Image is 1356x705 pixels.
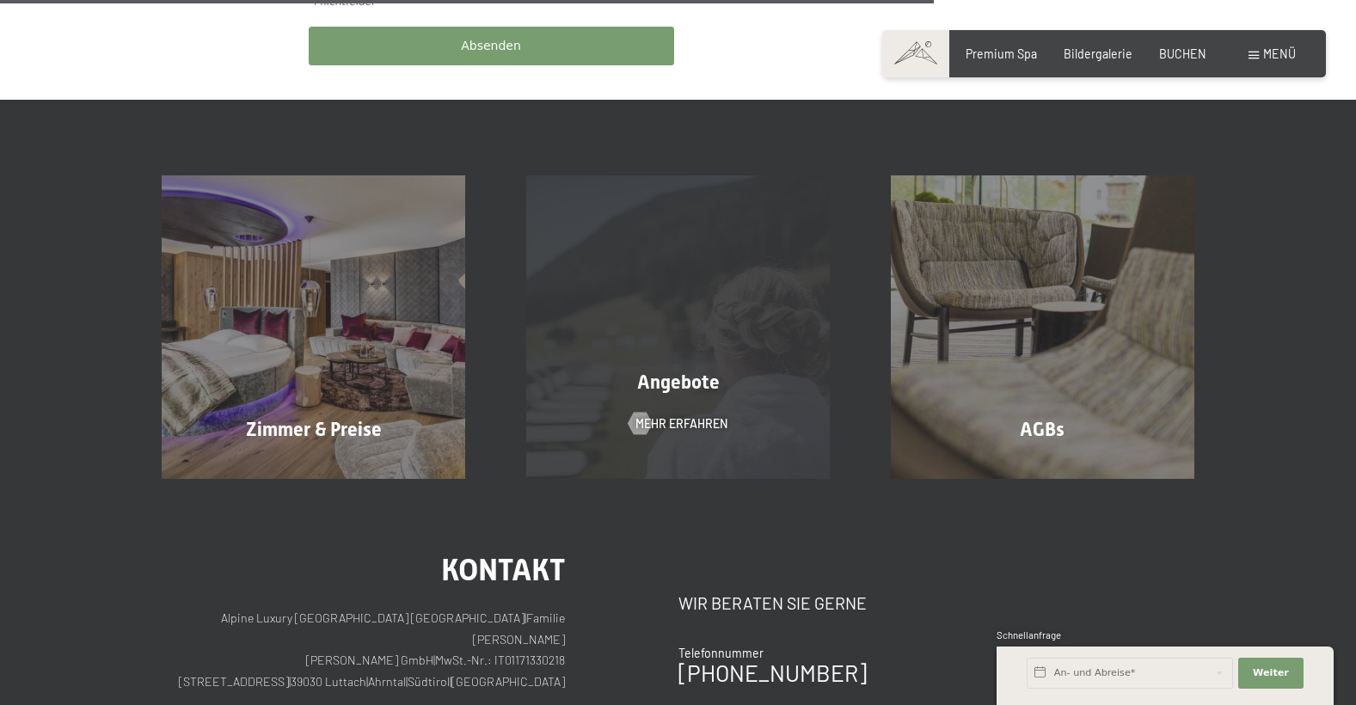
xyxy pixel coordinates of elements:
span: Weiter [1253,666,1289,680]
a: Urlaub in Südtirol im Hotel Schwarzenstein – Anfrage Zimmer & Preise [132,175,496,479]
span: | [289,674,291,689]
a: Bildergalerie [1064,46,1132,61]
span: Telefonnummer [678,646,764,660]
span: Kontakt [441,552,565,587]
span: | [450,674,451,689]
a: Urlaub in Südtirol im Hotel Schwarzenstein – Anfrage Angebote Mehr erfahren [496,175,861,479]
span: Mehr erfahren [635,415,727,432]
p: Alpine Luxury [GEOGRAPHIC_DATA] [GEOGRAPHIC_DATA] Familie [PERSON_NAME] [PERSON_NAME] GmbH MwSt.-... [162,608,565,693]
span: | [525,610,526,625]
span: Menü [1263,46,1296,61]
span: Zimmer & Preise [246,419,382,440]
a: BUCHEN [1159,46,1206,61]
span: AGBs [1020,419,1065,440]
a: [PHONE_NUMBER] [678,659,867,686]
span: | [433,653,435,667]
span: | [406,674,408,689]
a: Urlaub in Südtirol im Hotel Schwarzenstein – Anfrage AGBs [860,175,1224,479]
span: Absenden [461,38,521,55]
button: Absenden [309,27,674,65]
span: Wir beraten Sie gerne [678,593,867,613]
span: | [366,674,368,689]
button: Weiter [1238,658,1304,689]
a: Premium Spa [966,46,1037,61]
span: Angebote [637,371,720,393]
span: Schnellanfrage [997,629,1061,641]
